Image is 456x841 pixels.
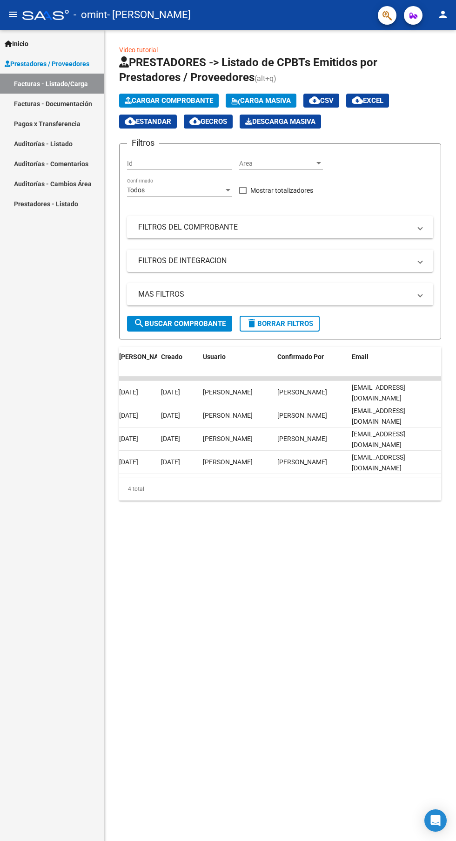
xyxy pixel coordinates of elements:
span: Prestadores / Proveedores [5,59,89,69]
a: Video tutorial [119,46,158,54]
span: PRESTADORES -> Listado de CPBTs Emitidos por Prestadores / Proveedores [119,56,377,84]
mat-panel-title: MAS FILTROS [138,289,411,299]
mat-icon: cloud_download [189,115,201,127]
mat-icon: delete [246,318,257,329]
span: [PERSON_NAME] [119,353,169,360]
mat-icon: menu [7,9,19,20]
span: Carga Masiva [231,96,291,105]
span: [EMAIL_ADDRESS][DOMAIN_NAME] [352,430,405,448]
span: [DATE] [119,412,138,419]
button: Borrar Filtros [240,316,320,332]
datatable-header-cell: Usuario [199,347,274,388]
span: Estandar [125,117,171,126]
span: [EMAIL_ADDRESS][DOMAIN_NAME] [352,407,405,425]
span: Borrar Filtros [246,319,313,328]
span: Confirmado Por [277,353,324,360]
span: CSV [309,96,334,105]
div: Open Intercom Messenger [424,809,447,832]
span: Email [352,353,369,360]
mat-expansion-panel-header: FILTROS DE INTEGRACION [127,250,433,272]
span: EXCEL [352,96,383,105]
span: Cargar Comprobante [125,96,213,105]
div: 4 total [119,477,441,501]
mat-icon: search [134,318,145,329]
app-download-masive: Descarga masiva de comprobantes (adjuntos) [240,115,321,129]
span: Descarga Masiva [245,117,315,126]
span: [DATE] [161,412,180,419]
span: [PERSON_NAME] [203,388,253,396]
span: Buscar Comprobante [134,319,226,328]
datatable-header-cell: Creado [157,347,199,388]
span: Mostrar totalizadores [250,185,313,196]
mat-panel-title: FILTROS DEL COMPROBANTE [138,222,411,232]
span: [PERSON_NAME] [277,412,327,419]
span: [PERSON_NAME] [203,412,253,419]
datatable-header-cell: Fecha Confimado [115,347,157,388]
span: [DATE] [161,388,180,396]
button: Cargar Comprobante [119,94,219,108]
button: Carga Masiva [226,94,296,108]
button: Gecros [184,115,233,129]
mat-panel-title: FILTROS DE INTEGRACION [138,256,411,266]
h3: Filtros [127,136,159,149]
button: Descarga Masiva [240,115,321,129]
datatable-header-cell: Confirmado Por [274,347,348,388]
mat-expansion-panel-header: MAS FILTROS [127,283,433,305]
span: [EMAIL_ADDRESS][DOMAIN_NAME] [352,454,405,472]
span: [DATE] [161,435,180,442]
span: Creado [161,353,182,360]
span: Inicio [5,39,28,49]
span: Todos [127,186,145,194]
span: [DATE] [119,388,138,396]
datatable-header-cell: Email [348,347,441,388]
span: (alt+q) [255,74,276,83]
button: CSV [303,94,339,108]
mat-icon: cloud_download [125,115,136,127]
span: Gecros [189,117,227,126]
span: [DATE] [119,458,138,466]
button: Estandar [119,115,177,129]
span: [PERSON_NAME] [277,388,327,396]
span: [EMAIL_ADDRESS][DOMAIN_NAME] [352,384,405,402]
span: Area [239,160,315,168]
mat-icon: cloud_download [352,95,363,106]
button: Buscar Comprobante [127,316,232,332]
span: Usuario [203,353,226,360]
span: - omint [74,5,107,25]
span: [DATE] [161,458,180,466]
mat-expansion-panel-header: FILTROS DEL COMPROBANTE [127,216,433,238]
span: [PERSON_NAME] [203,435,253,442]
span: - [PERSON_NAME] [107,5,191,25]
span: [DATE] [119,435,138,442]
mat-icon: cloud_download [309,95,320,106]
span: [PERSON_NAME] [277,435,327,442]
button: EXCEL [346,94,389,108]
mat-icon: person [437,9,449,20]
span: [PERSON_NAME] [203,458,253,466]
span: [PERSON_NAME] [277,458,327,466]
